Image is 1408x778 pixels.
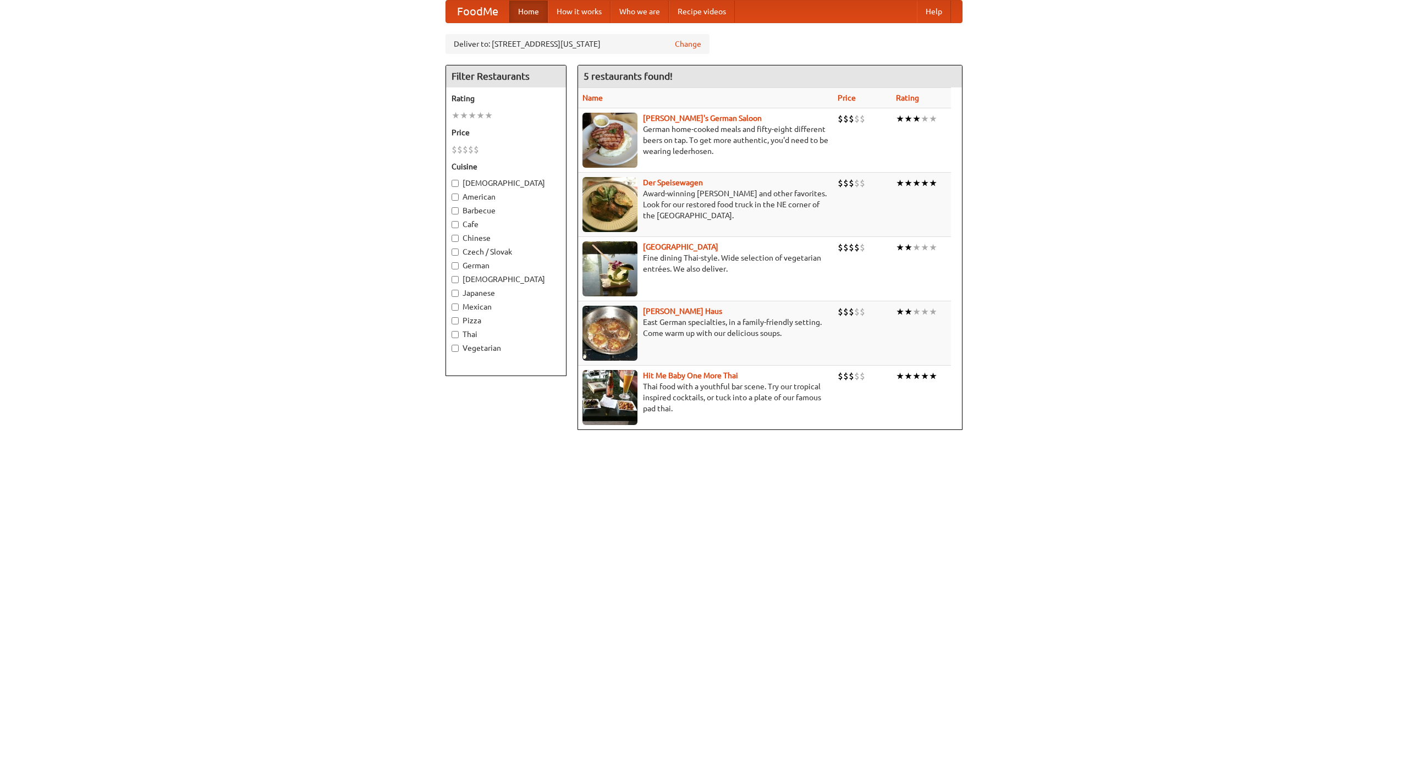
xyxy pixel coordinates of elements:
li: ★ [912,370,921,382]
label: Thai [452,329,560,340]
input: Czech / Slovak [452,249,459,256]
label: Vegetarian [452,343,560,354]
li: $ [849,241,854,253]
li: ★ [904,370,912,382]
img: babythai.jpg [582,370,637,425]
li: $ [838,177,843,189]
img: kohlhaus.jpg [582,306,637,361]
h5: Rating [452,93,560,104]
a: Rating [896,93,919,102]
li: $ [860,306,865,318]
p: Thai food with a youthful bar scene. Try our tropical inspired cocktails, or tuck into a plate of... [582,381,829,414]
li: ★ [904,113,912,125]
li: ★ [460,109,468,122]
input: [DEMOGRAPHIC_DATA] [452,276,459,283]
label: German [452,260,560,271]
li: $ [457,144,463,156]
li: $ [854,177,860,189]
p: German home-cooked meals and fifty-eight different beers on tap. To get more authentic, you'd nee... [582,124,829,157]
li: $ [843,113,849,125]
li: ★ [912,306,921,318]
label: [DEMOGRAPHIC_DATA] [452,274,560,285]
li: ★ [485,109,493,122]
li: ★ [921,241,929,253]
li: $ [849,113,854,125]
label: [DEMOGRAPHIC_DATA] [452,178,560,189]
li: ★ [921,177,929,189]
label: Mexican [452,301,560,312]
label: Cafe [452,219,560,230]
li: $ [849,306,854,318]
a: How it works [548,1,610,23]
input: Barbecue [452,207,459,214]
li: ★ [921,306,929,318]
img: satay.jpg [582,241,637,296]
li: $ [838,370,843,382]
li: ★ [896,177,904,189]
li: ★ [929,113,937,125]
li: ★ [921,370,929,382]
input: [DEMOGRAPHIC_DATA] [452,180,459,187]
a: Name [582,93,603,102]
li: ★ [929,177,937,189]
li: $ [463,144,468,156]
ng-pluralize: 5 restaurants found! [584,71,673,81]
li: ★ [904,241,912,253]
li: ★ [896,241,904,253]
li: $ [838,306,843,318]
li: $ [843,241,849,253]
li: $ [854,241,860,253]
li: $ [849,370,854,382]
p: Fine dining Thai-style. Wide selection of vegetarian entrées. We also deliver. [582,252,829,274]
li: $ [843,370,849,382]
label: Czech / Slovak [452,246,560,257]
li: $ [860,113,865,125]
li: $ [860,177,865,189]
img: esthers.jpg [582,113,637,168]
label: Chinese [452,233,560,244]
li: ★ [896,306,904,318]
a: Change [675,38,701,49]
a: [GEOGRAPHIC_DATA] [643,242,718,251]
a: FoodMe [446,1,509,23]
li: ★ [912,241,921,253]
a: Hit Me Baby One More Thai [643,371,738,380]
h5: Price [452,127,560,138]
h4: Filter Restaurants [446,65,566,87]
li: ★ [896,113,904,125]
li: ★ [896,370,904,382]
li: $ [860,241,865,253]
p: Award-winning [PERSON_NAME] and other favorites. Look for our restored food truck in the NE corne... [582,188,829,221]
li: $ [474,144,479,156]
input: American [452,194,459,201]
li: $ [452,144,457,156]
h5: Cuisine [452,161,560,172]
a: Home [509,1,548,23]
li: $ [860,370,865,382]
a: [PERSON_NAME]'s German Saloon [643,114,762,123]
input: Japanese [452,290,459,297]
li: ★ [904,306,912,318]
a: Der Speisewagen [643,178,703,187]
label: Japanese [452,288,560,299]
li: ★ [912,177,921,189]
li: $ [838,113,843,125]
li: ★ [929,306,937,318]
li: $ [838,241,843,253]
li: ★ [929,370,937,382]
li: $ [854,306,860,318]
li: $ [854,370,860,382]
label: Pizza [452,315,560,326]
img: speisewagen.jpg [582,177,637,232]
li: ★ [476,109,485,122]
input: Mexican [452,304,459,311]
li: ★ [904,177,912,189]
li: ★ [468,109,476,122]
li: $ [468,144,474,156]
a: [PERSON_NAME] Haus [643,307,722,316]
li: ★ [921,113,929,125]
